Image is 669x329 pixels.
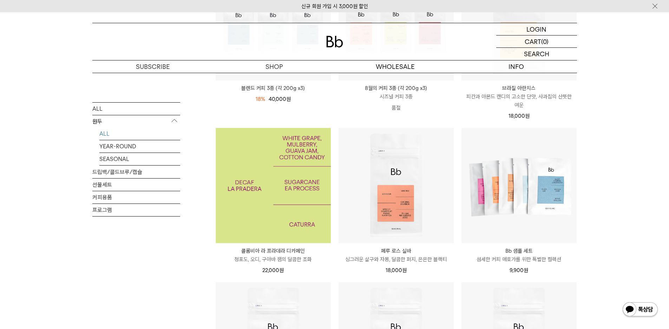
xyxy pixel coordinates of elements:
[525,113,530,119] span: 원
[262,267,284,273] span: 22,000
[216,247,331,264] a: 콜롬비아 라 프라데라 디카페인 청포도, 오디, 구아바 잼의 달콤한 조화
[301,3,368,9] a: 신규 회원 가입 시 3,000원 할인
[524,267,528,273] span: 원
[99,127,180,140] a: ALL
[92,60,214,73] a: SUBSCRIBE
[216,128,331,243] a: 콜롬비아 라 프라데라 디카페인
[92,166,180,178] a: 드립백/콜드브루/캡슐
[461,247,577,255] p: Bb 샘플 세트
[525,36,541,47] p: CART
[335,60,456,73] p: WHOLESALE
[461,255,577,264] p: 섬세한 커피 애호가를 위한 특별한 컬렉션
[216,84,331,92] a: 블렌드 커피 3종 (각 200g x3)
[92,204,180,216] a: 프로그램
[339,128,454,243] img: 페루 로스 실바
[256,95,265,103] div: 18%
[524,48,549,60] p: SEARCH
[92,178,180,191] a: 선물세트
[461,84,577,92] p: 브라질 아란치스
[339,92,454,101] p: 시즈널 커피 3종
[339,247,454,255] p: 페루 로스 실바
[461,92,577,109] p: 피칸과 아몬드 캔디의 고소한 단맛, 사과칩의 산뜻한 여운
[216,247,331,255] p: 콜롬비아 라 프라데라 디카페인
[99,140,180,152] a: YEAR-ROUND
[339,84,454,101] a: 8월의 커피 3종 (각 200g x3) 시즈널 커피 3종
[386,267,407,273] span: 18,000
[216,255,331,264] p: 청포도, 오디, 구아바 잼의 달콤한 조화
[526,23,546,35] p: LOGIN
[339,247,454,264] a: 페루 로스 실바 싱그러운 살구와 자몽, 달콤한 퍼지, 은은한 블랙티
[461,128,577,243] img: Bb 샘플 세트
[214,60,335,73] a: SHOP
[92,102,180,115] a: ALL
[326,36,343,47] img: 로고
[402,267,407,273] span: 원
[461,247,577,264] a: Bb 샘플 세트 섬세한 커피 애호가를 위한 특별한 컬렉션
[496,36,577,48] a: CART (0)
[339,84,454,92] p: 8월의 커피 3종 (각 200g x3)
[622,302,658,318] img: 카카오톡 채널 1:1 채팅 버튼
[461,84,577,109] a: 브라질 아란치스 피칸과 아몬드 캔디의 고소한 단맛, 사과칩의 산뜻한 여운
[286,96,291,102] span: 원
[279,267,284,273] span: 원
[339,255,454,264] p: 싱그러운 살구와 자몽, 달콤한 퍼지, 은은한 블랙티
[541,36,549,47] p: (0)
[510,267,528,273] span: 9,900
[456,60,577,73] p: INFO
[509,113,530,119] span: 18,000
[92,115,180,128] p: 원두
[99,153,180,165] a: SEASONAL
[269,96,291,102] span: 40,000
[92,191,180,203] a: 커피용품
[339,101,454,115] p: 품절
[216,128,331,243] img: 1000000482_add2_076.jpg
[496,23,577,36] a: LOGIN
